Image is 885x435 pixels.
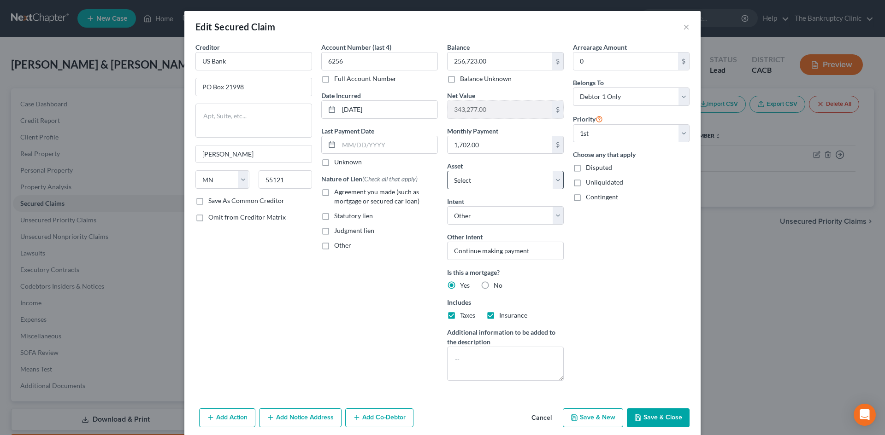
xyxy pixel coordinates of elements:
div: Edit Secured Claim [195,20,275,33]
span: Insurance [499,311,527,319]
span: Disputed [586,163,612,171]
label: Unknown [334,157,362,167]
label: Includes [447,297,564,307]
label: Intent [447,197,464,206]
span: Belongs To [573,79,604,87]
div: $ [678,52,689,70]
label: Account Number (last 4) [321,42,391,52]
label: Full Account Number [334,74,396,83]
label: Date Incurred [321,91,361,100]
button: × [683,21,690,32]
button: Add Co-Debtor [345,408,413,428]
label: Save As Common Creditor [208,196,284,205]
button: Add Notice Address [259,408,342,428]
span: Omit from Creditor Matrix [208,213,286,221]
div: $ [552,52,563,70]
input: Enter zip... [259,170,313,189]
label: Other Intent [447,232,483,242]
label: Last Payment Date [321,126,374,136]
input: Specify... [447,242,564,260]
label: Net Value [447,91,475,100]
input: 0.00 [448,136,552,154]
span: Creditor [195,43,220,51]
input: Search creditor by name... [195,52,312,70]
span: Judgment lien [334,226,374,234]
label: Choose any that apply [573,150,690,159]
button: Add Action [199,408,255,428]
label: Balance Unknown [460,74,512,83]
input: XXXX [321,52,438,70]
input: Enter city... [196,145,312,163]
input: 0.00 [573,52,678,70]
button: Save & Close [627,408,690,428]
label: Nature of Lien [321,174,418,184]
label: Priority [573,113,603,124]
input: Enter address... [196,78,312,96]
input: 0.00 [448,52,552,70]
button: Cancel [524,409,559,428]
label: Is this a mortgage? [447,267,564,277]
label: Monthly Payment [447,126,498,136]
span: Asset [447,162,463,170]
span: No [494,281,502,289]
span: Taxes [460,311,475,319]
input: MM/DD/YYYY [339,101,437,118]
span: (Check all that apply) [362,175,418,183]
span: Other [334,241,351,249]
span: Contingent [586,193,618,201]
div: $ [552,101,563,118]
span: Agreement you made (such as mortgage or secured car loan) [334,188,419,205]
span: Statutory lien [334,212,373,220]
label: Balance [447,42,470,52]
div: $ [552,136,563,154]
label: Additional information to be added to the description [447,327,564,347]
div: Open Intercom Messenger [854,404,876,426]
button: Save & New [563,408,623,428]
span: Yes [460,281,470,289]
input: MM/DD/YYYY [339,136,437,154]
label: Arrearage Amount [573,42,627,52]
input: 0.00 [448,101,552,118]
span: Unliquidated [586,178,623,186]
